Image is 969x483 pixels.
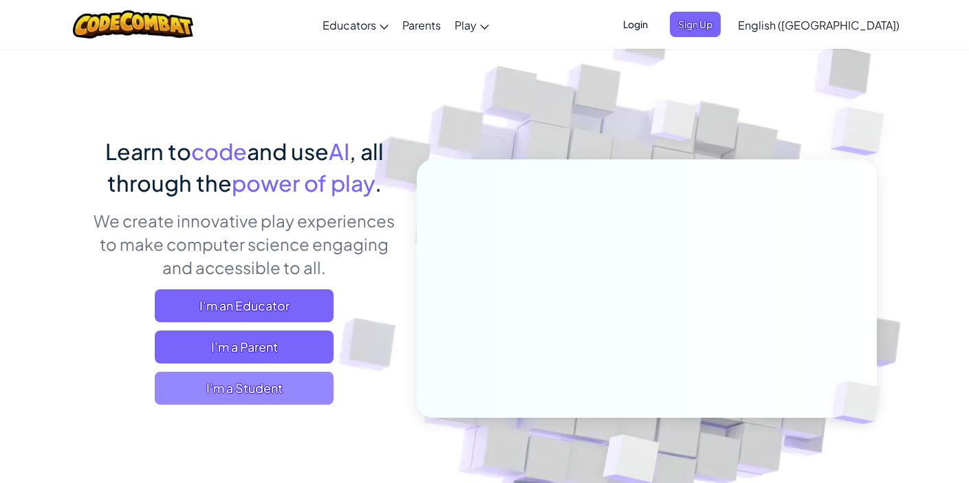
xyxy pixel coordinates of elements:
[615,12,656,37] button: Login
[155,289,334,322] a: I'm an Educator
[803,74,922,190] img: Overlap cubes
[395,6,448,43] a: Parents
[448,6,496,43] a: Play
[155,330,334,363] a: I'm a Parent
[809,352,912,453] img: Overlap cubes
[731,6,906,43] a: English ([GEOGRAPHIC_DATA])
[624,73,723,175] img: Overlap cubes
[93,209,396,279] p: We create innovative play experiences to make computer science engaging and accessible to all.
[247,137,329,165] span: and use
[738,18,900,32] span: English ([GEOGRAPHIC_DATA])
[455,18,477,32] span: Play
[323,18,376,32] span: Educators
[73,10,193,38] img: CodeCombat logo
[232,169,375,196] span: power of play
[191,137,247,165] span: code
[316,6,395,43] a: Educators
[670,12,721,37] button: Sign Up
[375,169,382,196] span: .
[329,137,349,165] span: AI
[155,372,334,405] button: I'm a Student
[105,137,191,165] span: Learn to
